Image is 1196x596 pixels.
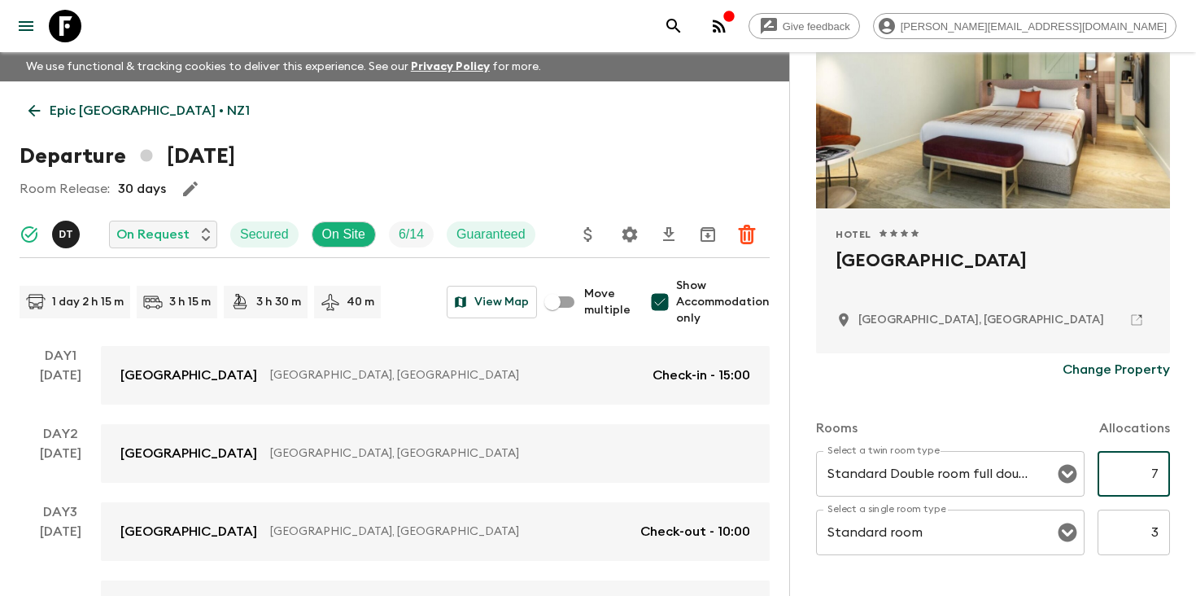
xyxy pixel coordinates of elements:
span: Show Accommodation only [676,278,770,326]
div: [DATE] [40,366,81,405]
label: Select a twin room type [827,444,940,458]
a: [GEOGRAPHIC_DATA][GEOGRAPHIC_DATA], [GEOGRAPHIC_DATA]Check-out - 10:00 [101,502,770,561]
p: 6 / 14 [399,225,424,244]
button: Settings [613,218,646,251]
p: We use functional & tracking cookies to deliver this experience. See our for more. [20,52,548,81]
button: DT [52,221,83,248]
label: Select a single room type [827,502,946,516]
div: [DATE] [40,444,81,483]
p: Guaranteed [456,225,526,244]
a: [GEOGRAPHIC_DATA][GEOGRAPHIC_DATA], [GEOGRAPHIC_DATA]Check-in - 15:00 [101,346,770,405]
p: Secured [240,225,289,244]
span: Hotel [836,228,871,241]
p: Day 1 [20,346,101,366]
p: Auckland, New Zealand [858,312,1104,328]
p: 1 day 2 h 15 m [52,294,124,310]
p: 3 h 15 m [169,294,211,310]
div: On Site [312,221,376,248]
p: [GEOGRAPHIC_DATA], [GEOGRAPHIC_DATA] [270,524,627,540]
p: [GEOGRAPHIC_DATA] [120,444,257,463]
svg: Synced Successfully [20,225,39,244]
button: Download CSV [653,218,685,251]
p: Check-out - 10:00 [640,522,750,541]
a: Privacy Policy [411,61,490,72]
button: Update Price, Early Bird Discount and Costs [572,218,605,251]
div: Secured [230,221,299,248]
span: Move multiple [584,286,631,318]
p: Check-in - 15:00 [653,366,750,385]
p: Change Property [1063,360,1170,379]
a: Epic [GEOGRAPHIC_DATA] • NZ1 [20,94,259,127]
span: Give feedback [774,20,859,33]
button: search adventures [657,10,690,42]
p: Room Release: [20,179,110,199]
div: [PERSON_NAME][EMAIL_ADDRESS][DOMAIN_NAME] [873,13,1176,39]
a: [GEOGRAPHIC_DATA][GEOGRAPHIC_DATA], [GEOGRAPHIC_DATA] [101,424,770,483]
button: Delete [731,218,763,251]
button: Open [1056,521,1079,544]
p: 30 days [118,179,166,199]
div: Trip Fill [389,221,434,248]
p: Day 2 [20,424,101,444]
h2: [GEOGRAPHIC_DATA] [836,248,1150,300]
button: View Map [447,286,537,318]
p: [GEOGRAPHIC_DATA] [120,522,257,541]
span: Devlin TikiTiki [52,226,83,239]
p: [GEOGRAPHIC_DATA], [GEOGRAPHIC_DATA] [270,367,639,383]
p: Rooms [816,419,858,438]
button: Open [1056,462,1079,485]
button: menu [10,10,42,42]
p: [GEOGRAPHIC_DATA], [GEOGRAPHIC_DATA] [270,445,737,462]
span: [PERSON_NAME][EMAIL_ADDRESS][DOMAIN_NAME] [892,20,1176,33]
h1: Departure [DATE] [20,140,235,173]
a: Give feedback [749,13,860,39]
p: On Site [322,225,365,244]
p: 40 m [347,294,374,310]
p: Epic [GEOGRAPHIC_DATA] • NZ1 [50,101,250,121]
button: Change Property [1063,353,1170,386]
p: Day 3 [20,502,101,522]
p: [GEOGRAPHIC_DATA] [120,366,257,385]
button: Archive (Completed, Cancelled or Unsynced Departures only) [692,218,724,251]
p: 3 h 30 m [256,294,301,310]
p: D T [59,228,72,241]
p: Allocations [1099,419,1170,438]
p: On Request [116,225,190,244]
